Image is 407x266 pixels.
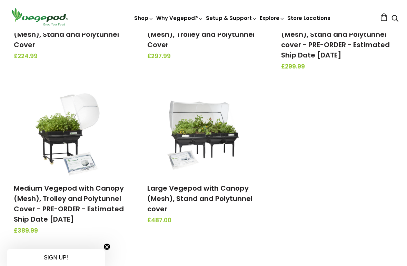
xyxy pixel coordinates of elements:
[147,183,252,214] a: Large Vegepod with Canopy (Mesh), Stand and Polytunnel cover
[147,52,259,61] span: £297.99
[260,14,285,22] a: Explore
[34,89,106,175] img: Medium Vegepod with Canopy (Mesh), Trolley and Polytunnel Cover - PRE-ORDER - Estimated Ship Date...
[14,52,126,61] span: £224.99
[391,15,398,23] a: Search
[147,216,259,225] span: £487.00
[44,255,68,260] span: SIGN UP!
[156,14,203,22] a: Why Vegepod?
[206,14,257,22] a: Setup & Support
[9,7,71,26] img: Vegepod
[134,14,153,22] a: Shop
[14,226,126,235] span: £389.99
[14,183,124,224] a: Medium Vegepod with Canopy (Mesh), Trolley and Polytunnel Cover - PRE-ORDER - Estimated Ship Date...
[281,62,393,71] span: £299.99
[281,19,391,60] a: Medium Vegepod with Canopy (Mesh), Stand and Polytunnel cover - PRE-ORDER - Estimated Ship Date [...
[14,19,119,50] a: Small Vegepod with Canopy (Mesh), Stand and Polytunnel Cover
[103,243,110,250] button: Close teaser
[167,89,240,175] img: Large Vegepod with Canopy (Mesh), Stand and Polytunnel cover
[147,19,255,50] a: Small Vegepod with Canopy (Mesh), Trolley and Polytunnel Cover
[287,14,330,22] a: Store Locations
[7,249,105,266] div: SIGN UP!Close teaser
